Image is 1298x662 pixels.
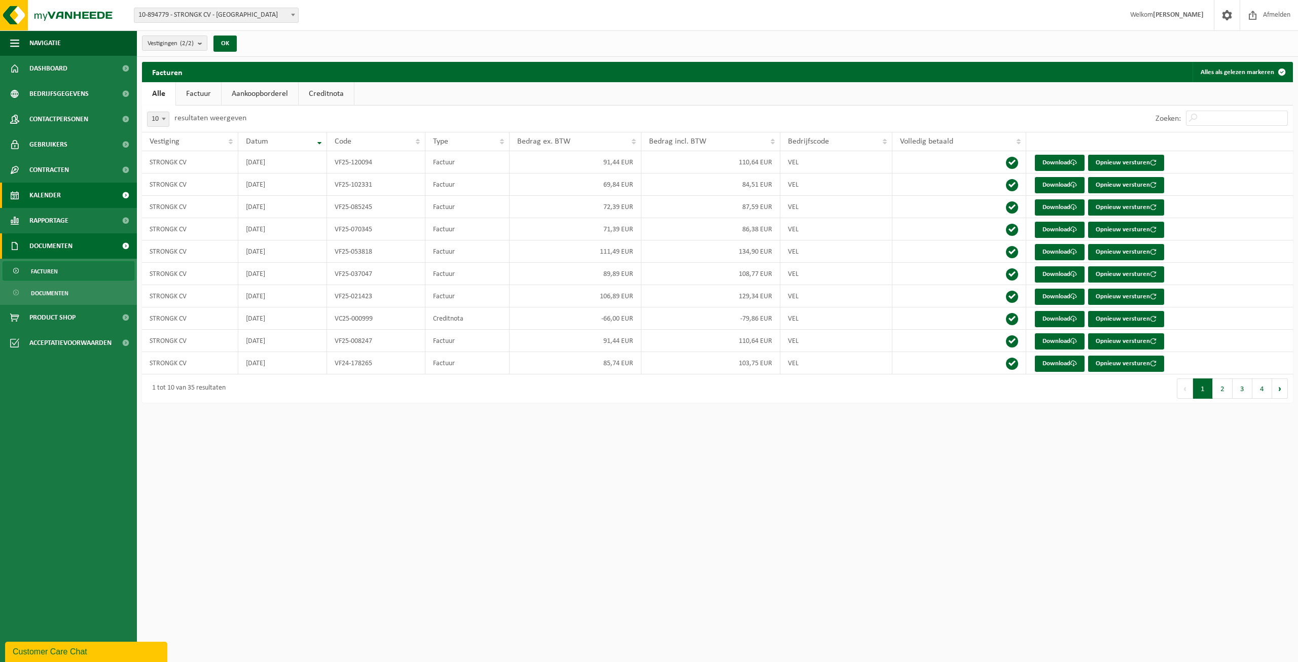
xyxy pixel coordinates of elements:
td: VC25-000999 [327,307,425,330]
td: 108,77 EUR [641,263,780,285]
span: 10 [148,112,169,126]
a: Download [1035,289,1085,305]
span: Contracten [29,157,69,183]
td: STRONGK CV [142,352,238,374]
a: Download [1035,311,1085,327]
td: Creditnota [425,307,510,330]
span: Rapportage [29,208,68,233]
span: Documenten [29,233,73,259]
td: 91,44 EUR [510,151,641,173]
span: 10 [147,112,169,127]
td: VF25-085245 [327,196,425,218]
td: STRONGK CV [142,330,238,352]
a: Download [1035,244,1085,260]
td: Factuur [425,285,510,307]
a: Download [1035,177,1085,193]
td: 69,84 EUR [510,173,641,196]
td: [DATE] [238,285,327,307]
td: VEL [780,285,892,307]
td: STRONGK CV [142,263,238,285]
td: VF25-053818 [327,240,425,263]
td: Factuur [425,196,510,218]
span: Product Shop [29,305,76,330]
a: Download [1035,266,1085,283]
td: VF25-037047 [327,263,425,285]
span: Dashboard [29,56,67,81]
td: VEL [780,352,892,374]
td: [DATE] [238,173,327,196]
td: [DATE] [238,218,327,240]
a: Aankoopborderel [222,82,298,106]
td: Factuur [425,218,510,240]
label: Zoeken: [1156,115,1181,123]
span: Bedrag ex. BTW [517,137,570,146]
count: (2/2) [180,40,194,47]
button: Opnieuw versturen [1088,289,1164,305]
span: Vestigingen [148,36,194,51]
span: Bedrag incl. BTW [649,137,706,146]
span: Bedrijfsgegevens [29,81,89,107]
span: Code [335,137,351,146]
span: Navigatie [29,30,61,56]
td: 111,49 EUR [510,240,641,263]
td: VF25-102331 [327,173,425,196]
span: Gebruikers [29,132,67,157]
span: Bedrijfscode [788,137,829,146]
a: Facturen [3,261,134,281]
td: 129,34 EUR [641,285,780,307]
button: Opnieuw versturen [1088,266,1164,283]
td: STRONGK CV [142,218,238,240]
td: Factuur [425,352,510,374]
td: STRONGK CV [142,285,238,307]
span: Acceptatievoorwaarden [29,330,112,356]
td: 103,75 EUR [641,352,780,374]
td: VF25-008247 [327,330,425,352]
td: VEL [780,240,892,263]
div: 1 tot 10 van 35 resultaten [147,379,226,398]
td: Factuur [425,151,510,173]
a: Download [1035,356,1085,372]
td: Factuur [425,263,510,285]
td: VEL [780,218,892,240]
td: [DATE] [238,330,327,352]
td: VEL [780,151,892,173]
td: 106,89 EUR [510,285,641,307]
td: [DATE] [238,240,327,263]
span: Volledig betaald [900,137,953,146]
span: Facturen [31,262,58,281]
td: STRONGK CV [142,151,238,173]
button: Vestigingen(2/2) [142,36,207,51]
span: Contactpersonen [29,107,88,132]
td: 89,89 EUR [510,263,641,285]
td: 91,44 EUR [510,330,641,352]
button: Opnieuw versturen [1088,199,1164,216]
td: 72,39 EUR [510,196,641,218]
a: Alle [142,82,175,106]
span: Documenten [31,284,68,303]
button: Opnieuw versturen [1088,356,1164,372]
td: VF24-178265 [327,352,425,374]
button: 1 [1193,378,1213,399]
strong: [PERSON_NAME] [1153,11,1204,19]
span: Type [433,137,448,146]
td: [DATE] [238,196,327,218]
span: Datum [246,137,268,146]
a: Download [1035,333,1085,350]
a: Creditnota [299,82,354,106]
button: Opnieuw versturen [1088,244,1164,260]
button: Next [1272,378,1288,399]
td: VF25-070345 [327,218,425,240]
td: [DATE] [238,263,327,285]
td: -79,86 EUR [641,307,780,330]
a: Factuur [176,82,221,106]
td: VEL [780,196,892,218]
button: OK [213,36,237,52]
td: Factuur [425,240,510,263]
button: Opnieuw versturen [1088,311,1164,327]
label: resultaten weergeven [174,114,246,122]
td: -66,00 EUR [510,307,641,330]
button: 2 [1213,378,1233,399]
h2: Facturen [142,62,193,82]
td: 86,38 EUR [641,218,780,240]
